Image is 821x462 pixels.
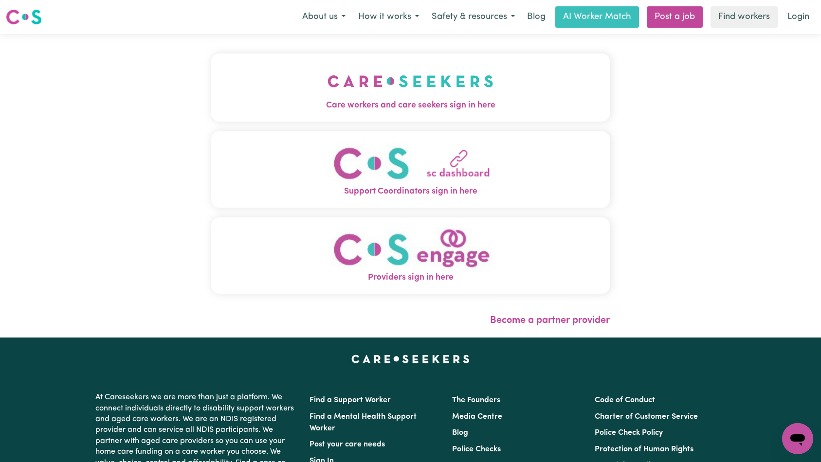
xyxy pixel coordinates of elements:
[310,441,385,448] a: Post your care needs
[452,396,500,404] a: The Founders
[351,355,470,363] a: Careseekers home page
[595,429,663,437] a: Police Check Policy
[211,217,610,294] button: Providers sign in here
[211,271,610,284] span: Providers sign in here
[595,396,655,404] a: Code of Conduct
[782,423,813,454] iframe: Button to launch messaging window
[555,6,639,28] a: AI Worker Match
[490,316,610,325] a: Become a partner provider
[352,7,425,27] button: How it works
[647,6,703,28] a: Post a job
[452,413,502,421] a: Media Centre
[211,131,610,208] button: Support Coordinators sign in here
[6,8,42,26] img: Careseekers logo
[211,185,610,198] span: Support Coordinators sign in here
[452,429,468,437] a: Blog
[782,6,815,28] a: Login
[296,7,352,27] button: About us
[211,53,610,122] button: Care workers and care seekers sign in here
[521,6,551,28] a: Blog
[211,99,610,112] span: Care workers and care seekers sign in here
[452,445,501,453] a: Police Checks
[310,413,417,432] a: Find a Mental Health Support Worker
[425,7,521,27] button: Safety & resources
[595,413,698,421] a: Charter of Customer Service
[711,6,778,28] a: Find workers
[595,445,693,453] a: Protection of Human Rights
[6,6,42,28] a: Careseekers logo
[310,396,391,404] a: Find a Support Worker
